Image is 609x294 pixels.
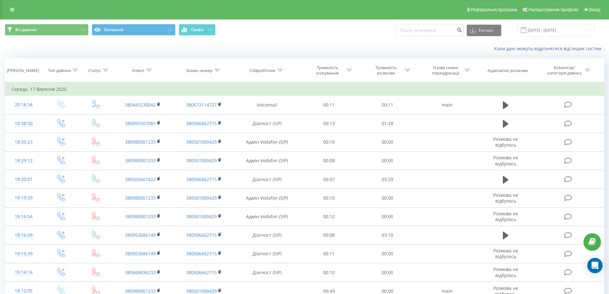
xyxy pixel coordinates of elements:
[300,263,358,282] td: 00:10
[471,7,518,12] span: Реферальна програма
[494,45,604,52] a: Коли дані можуть відрізнятися вiд інших систем
[589,7,600,12] span: Вихід
[234,226,300,244] td: Діагност (SIP)
[7,68,39,73] div: [PERSON_NAME]
[428,65,463,76] div: Назва схеми переадресації
[12,99,36,111] div: 20:16:34
[300,133,358,151] td: 00:10
[358,170,417,189] td: 03:29
[234,151,300,170] td: Адмін Vodafon (SIP)
[125,139,156,145] a: 380980001233
[186,269,217,275] a: 380506662715
[300,244,358,263] td: 00:11
[186,102,217,108] a: 380673114727
[417,96,477,114] td: main
[186,120,217,126] a: 380506662715
[310,65,345,76] div: Тривалість очікування
[125,250,156,257] a: 380953686149
[12,248,36,260] div: 18:15:39
[358,96,417,114] td: 00:11
[358,133,417,151] td: 00:00
[12,211,36,223] div: 18:16:54
[493,248,518,259] span: Розмова не відбулась
[358,263,417,282] td: 00:00
[186,176,217,182] a: 380506662715
[125,120,156,126] a: 380995507081
[125,232,156,238] a: 380953686149
[467,25,501,36] button: Експорт
[358,244,417,263] td: 00:00
[125,213,156,219] a: 380980001233
[12,229,36,242] div: 18:16:09
[186,213,217,219] a: 380501000429
[12,266,36,279] div: 18:14:16
[12,173,36,186] div: 18:20:01
[369,65,403,76] div: Тривалість розмови
[587,258,603,273] div: Open Intercom Messenger
[5,24,89,36] button: Всі дзвінки
[92,24,176,36] button: Основний
[186,195,217,201] a: 380501000429
[125,157,156,163] a: 380980001233
[546,65,583,76] div: Коментар/категорія дзвінка
[300,170,358,189] td: 00:07
[234,244,300,263] td: Діагност (SIP)
[300,226,358,244] td: 00:08
[191,28,204,32] span: Графік
[132,68,144,73] div: Клієнт
[186,157,217,163] a: 380501000429
[488,68,528,73] div: Аудіозапис розмови
[234,96,300,114] td: Voicemail
[12,136,36,148] div: 18:35:23
[300,189,358,207] td: 00:10
[125,176,156,182] a: 380505601822
[358,151,417,170] td: 00:00
[88,68,101,73] div: Статус
[234,207,300,226] td: Адмін Vodafon (SIP)
[125,288,156,294] a: 380980001233
[300,151,358,170] td: 00:08
[358,226,417,244] td: 03:10
[186,68,213,73] div: Бізнес номер
[528,7,578,12] span: Налаштування профілю
[493,192,518,204] span: Розмова не відбулась
[12,117,36,130] div: 18:38:50
[234,170,300,189] td: Діагност (SIP)
[186,288,217,294] a: 380501000429
[358,207,417,226] td: 00:00
[249,68,276,73] div: Співробітник
[15,27,36,32] span: Всі дзвінки
[493,211,518,222] span: Розмова не відбулась
[186,232,217,238] a: 380506662715
[358,189,417,207] td: 00:00
[125,195,156,201] a: 380980001233
[186,139,217,145] a: 380501000429
[300,114,358,133] td: 00:13
[186,250,217,257] a: 380506662715
[493,155,518,166] span: Розмова не відбулась
[5,83,604,96] td: Середа, 17 Вересня 2025
[396,25,464,36] input: Пошук за номером
[12,155,36,167] div: 18:29:12
[493,136,518,148] span: Розмова не відбулась
[493,266,518,278] span: Розмова не відбулась
[300,96,358,114] td: 00:11
[125,102,156,108] a: 380443230042
[234,133,300,151] td: Адмін Vodafon (SIP)
[234,114,300,133] td: Діагност (SIP)
[179,24,215,36] button: Графік
[48,68,71,73] div: Тип дзвінка
[12,192,36,204] div: 18:19:20
[125,269,156,275] a: 380668436233
[234,189,300,207] td: Адмін Vodafon (SIP)
[234,263,300,282] td: Діагност (SIP)
[358,114,417,133] td: 01:28
[300,207,358,226] td: 00:12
